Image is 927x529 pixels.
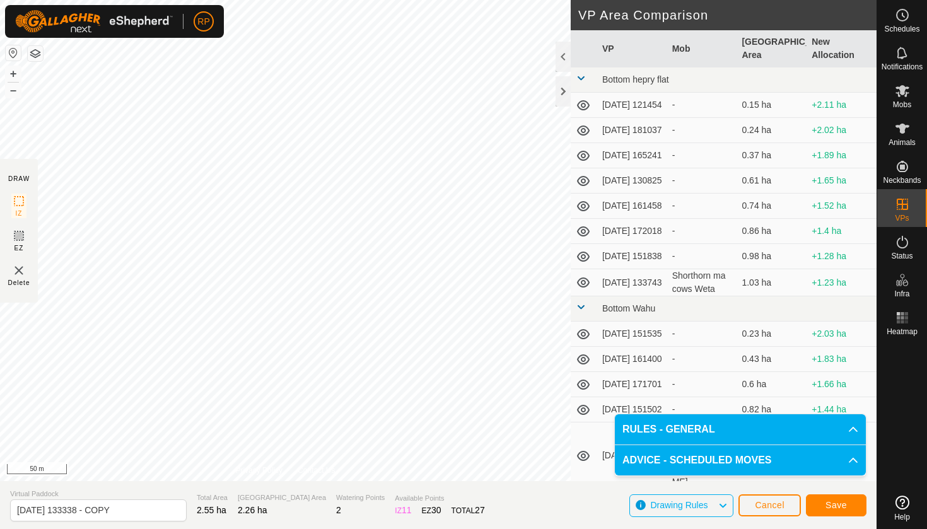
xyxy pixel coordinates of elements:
td: 0.74 ha [737,194,807,219]
div: - [672,199,732,212]
div: - [672,403,732,416]
th: Mob [667,30,737,67]
span: RULES - GENERAL [622,422,715,437]
span: Animals [889,139,916,146]
div: EZ [422,504,441,517]
span: [GEOGRAPHIC_DATA] Area [238,492,326,503]
td: +1.89 ha [807,143,877,168]
td: +1.65 ha [807,168,877,194]
td: [DATE] 172018 [597,219,667,244]
span: Heatmap [887,328,918,335]
td: +2.03 ha [807,322,877,347]
td: [DATE] 151502 [597,397,667,422]
div: IZ [395,504,411,517]
div: TOTAL [452,504,485,517]
span: Total Area [197,492,228,503]
td: +2.11 ha [807,93,877,118]
span: 30 [431,505,441,515]
span: 2.55 ha [197,505,226,515]
td: [DATE] 133604 [597,422,667,489]
span: Notifications [882,63,923,71]
div: - [672,124,732,137]
div: - [672,378,732,391]
td: [DATE] 181037 [597,118,667,143]
td: +2.02 ha [807,118,877,143]
div: - [672,174,732,187]
td: [DATE] 121454 [597,93,667,118]
td: 0.23 ha [737,322,807,347]
span: Status [891,252,912,260]
span: Delete [8,278,30,288]
span: Schedules [884,25,919,33]
span: Bottom hepry flat [602,74,669,84]
td: +1.4 ha [807,219,877,244]
td: [DATE] 161400 [597,347,667,372]
td: 0.86 ha [737,219,807,244]
span: 11 [402,505,412,515]
a: Help [877,491,927,526]
td: +1.28 ha [807,244,877,269]
span: Watering Points [336,492,385,503]
td: [DATE] 151838 [597,244,667,269]
td: 0.61 ha [737,168,807,194]
div: - [672,98,732,112]
td: 0.43 ha [737,347,807,372]
span: Drawing Rules [650,500,708,510]
span: ADVICE - SCHEDULED MOVES [622,453,771,468]
div: - [672,250,732,263]
td: [DATE] 130825 [597,168,667,194]
span: Save [825,500,847,510]
td: 0.15 ha [737,93,807,118]
span: RP [197,15,209,28]
span: Virtual Paddock [10,489,187,499]
h2: VP Area Comparison [578,8,877,23]
th: [GEOGRAPHIC_DATA] Area [737,30,807,67]
img: Gallagher Logo [15,10,173,33]
span: Help [894,513,910,521]
td: [DATE] 165241 [597,143,667,168]
td: [DATE] 171701 [597,372,667,397]
button: Map Layers [28,46,43,61]
button: Save [806,494,866,516]
a: Privacy Policy [235,465,283,476]
div: Shorthorn ma cows Weta [672,269,732,296]
span: 27 [475,505,485,515]
button: + [6,66,21,81]
span: Infra [894,290,909,298]
td: 1.03 ha [737,269,807,296]
span: EZ [15,243,24,253]
th: New Allocation [807,30,877,67]
td: [DATE] 133743 [597,269,667,296]
span: VPs [895,214,909,222]
td: 0.37 ha [737,143,807,168]
button: Reset Map [6,45,21,61]
span: 2 [336,505,341,515]
div: - [672,352,732,366]
th: VP [597,30,667,67]
td: +1.23 ha [807,269,877,296]
span: Mobs [893,101,911,108]
td: +1.83 ha [807,347,877,372]
td: +1.52 ha [807,194,877,219]
span: Bottom Wahu [602,303,655,313]
td: +1.44 ha [807,397,877,422]
td: 0.98 ha [737,244,807,269]
a: Contact Us [298,465,335,476]
td: 0.82 ha [737,397,807,422]
span: IZ [16,209,23,218]
td: 0.6 ha [737,372,807,397]
div: - [672,224,732,238]
td: +1.66 ha [807,372,877,397]
span: 2.26 ha [238,505,267,515]
button: – [6,83,21,98]
span: Available Points [395,493,484,504]
td: [DATE] 161458 [597,194,667,219]
td: [DATE] 151535 [597,322,667,347]
div: - [672,327,732,340]
button: Cancel [738,494,801,516]
img: VP [11,263,26,278]
td: 0.24 ha [737,118,807,143]
div: - [672,149,732,162]
p-accordion-header: RULES - GENERAL [615,414,866,445]
span: Cancel [755,500,784,510]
